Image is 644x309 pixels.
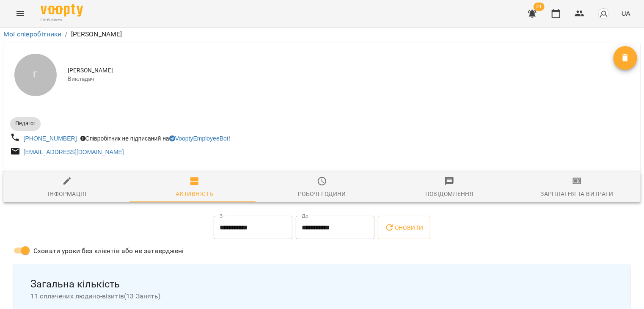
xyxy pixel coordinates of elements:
[425,189,474,199] div: Повідомлення
[24,149,124,155] a: [EMAIL_ADDRESS][DOMAIN_NAME]
[68,75,614,83] span: Викладач
[3,29,641,39] nav: breadcrumb
[68,66,614,75] span: [PERSON_NAME]
[618,6,634,21] button: UA
[378,216,430,240] button: Оновити
[10,120,41,127] span: Педагог
[385,223,423,233] span: Оновити
[622,9,630,18] span: UA
[3,30,62,38] a: Мої співробітники
[48,189,86,199] div: Інформація
[33,246,184,256] span: Сховати уроки без клієнтів або не затверджені
[10,3,30,24] button: Menu
[540,189,613,199] div: Зарплатня та Витрати
[169,135,228,142] a: VooptyEmployeeBot
[298,189,346,199] div: Робочі години
[176,189,213,199] div: Активність
[79,132,232,144] div: Співробітник не підписаний на !
[598,8,610,19] img: avatar_s.png
[30,291,614,301] span: 11 сплачених людино-візитів ( 13 Занять )
[24,135,77,142] a: [PHONE_NUMBER]
[614,46,637,70] button: Видалити
[41,17,83,23] span: For Business
[71,29,122,39] p: [PERSON_NAME]
[65,29,68,39] li: /
[14,54,57,96] div: Г
[534,3,545,11] span: 21
[41,4,83,17] img: Voopty Logo
[30,278,614,291] span: Загальна кількість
